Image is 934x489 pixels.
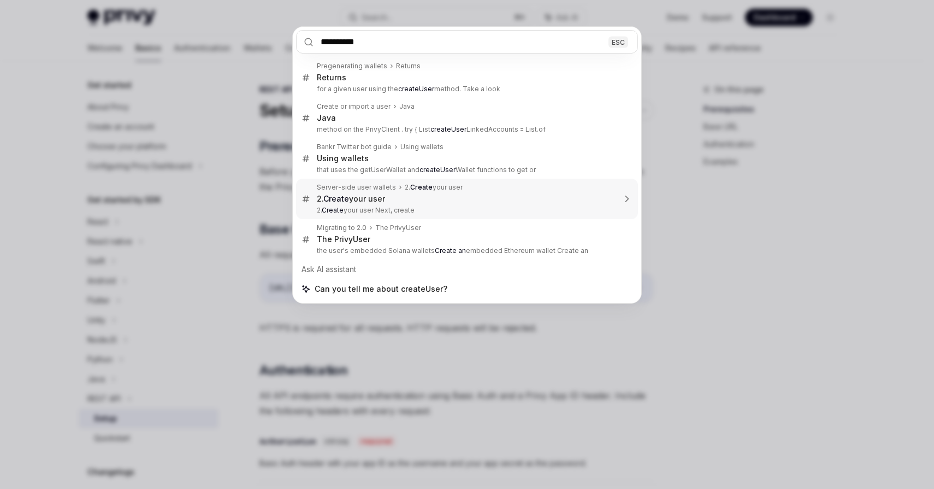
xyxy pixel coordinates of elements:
div: Bankr Twitter bot guide [317,143,392,151]
div: The PrivyUser [375,223,421,232]
p: that uses the getUserWallet and Wallet functions to get or [317,166,615,174]
b: createUser [430,125,466,133]
div: Using wallets [400,143,444,151]
b: createUser [398,85,434,93]
b: Create [322,206,344,214]
div: Returns [396,62,421,70]
div: Server-side user wallets [317,183,396,192]
b: Create an [435,246,466,255]
div: 2. your user [405,183,463,192]
p: method on the PrivyClient . try { List LinkedAccounts = List.of [317,125,615,134]
p: 2. your user Next, create [317,206,615,215]
p: for a given user using the method. Take a look [317,85,615,93]
div: ESC [608,36,628,48]
div: The PrivyUser [317,234,370,244]
span: Can you tell me about createUser? [315,284,447,294]
div: 2. your user [317,194,385,204]
b: Create [410,183,433,191]
div: Java [317,113,336,123]
div: Ask AI assistant [296,260,638,279]
b: createUser [419,166,456,174]
div: Create or import a user [317,102,391,111]
p: the user's embedded Solana wallets embedded Ethereum wallet Create an [317,246,615,255]
div: Java [399,102,415,111]
div: Returns [317,73,346,83]
b: Create [323,194,349,203]
div: Pregenerating wallets [317,62,387,70]
div: Using wallets [317,154,369,163]
div: Migrating to 2.0 [317,223,366,232]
